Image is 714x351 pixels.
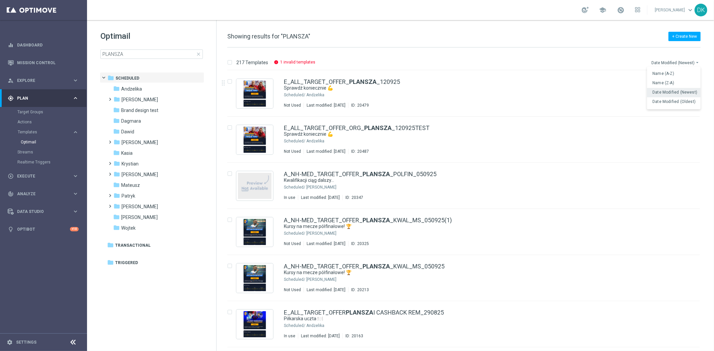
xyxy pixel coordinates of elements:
[17,157,86,167] div: Realtime Triggers
[113,107,120,113] i: folder
[236,60,268,66] p: 217 Templates
[17,129,79,135] button: Templates keyboard_arrow_right
[221,163,713,209] div: Press SPACE to select this row.
[121,129,134,135] span: Dawid
[363,170,390,178] b: PLANSZA
[221,71,713,117] div: Press SPACE to select this row.
[121,107,158,113] span: Brand design test
[284,316,656,322] a: Piłkarska uczta 🍽️
[17,149,70,155] a: Streams
[695,4,707,16] div: DK
[342,195,363,200] div: ID:
[8,36,79,54] div: Dashboard
[17,127,86,147] div: Templates
[17,79,72,83] span: Explore
[8,191,14,197] i: track_changes
[284,269,672,276] div: Kursy na mecze półfinałowe! 🏆
[7,78,79,83] button: person_search Explore keyboard_arrow_right
[115,242,151,248] span: Transactional
[357,149,369,154] div: 20487
[687,6,694,14] span: keyboard_arrow_down
[115,75,139,81] span: Scheduled
[284,217,452,223] a: A_NH-MED_TARGET_OFFER_PLANSZA_KWAL_MS_050925(1)
[7,42,79,48] div: equalizer Dashboard
[17,36,79,54] a: Dashboard
[298,333,342,339] div: Last modified: [DATE]
[348,287,369,292] div: ID:
[113,203,120,210] i: folder
[17,119,70,125] a: Actions
[284,125,429,131] a: E_ALL_TARGET_OFFER_ORG_PLANSZA_120925TEST
[304,103,348,108] div: Last modified: [DATE]
[221,255,713,301] div: Press SPACE to select this row.
[348,103,369,108] div: ID:
[16,340,36,344] a: Settings
[346,309,373,316] b: PLANSZA
[351,333,363,339] div: 20163
[284,85,656,91] a: Sprawdź koniecznie 💪
[284,149,301,154] div: Not Used
[121,150,133,156] span: Kasia
[284,177,656,184] a: Kwalifikacji ciąg dalszy...
[351,195,363,200] div: 20347
[652,71,674,76] span: Name (A-Z)
[651,58,701,67] button: Date Modified (Newest)arrow_drop_down
[8,95,72,101] div: Plan
[8,226,14,232] i: lightbulb
[8,42,14,48] i: equalizer
[17,96,72,100] span: Plan
[122,171,158,178] span: Marcin G.
[122,204,158,210] span: Piotr G.
[284,171,437,177] a: A_NH-MED_TARGET_OFFER_PLANSZA_POLFIN_050925
[17,210,72,214] span: Data Studio
[17,192,72,196] span: Analyze
[274,60,279,65] i: info
[284,103,301,108] div: Not Used
[306,92,672,98] div: Scheduled/Andżelika
[304,287,348,292] div: Last modified: [DATE]
[113,224,120,231] i: folder
[113,160,120,167] i: folder
[695,60,700,65] i: arrow_drop_down
[122,97,158,103] span: Antoni L.
[284,177,672,184] div: Kwalifikacji ciąg dalszy...
[7,173,79,179] div: play_circle_outline Execute keyboard_arrow_right
[306,323,672,328] div: Scheduled/Andżelika
[72,191,79,197] i: keyboard_arrow_right
[238,127,271,153] img: 20487.jpeg
[363,217,390,224] b: PLANSZA
[348,241,369,246] div: ID:
[647,88,701,97] button: Date Modified (Newest)
[8,191,72,197] div: Analyze
[8,209,72,215] div: Data Studio
[7,191,79,197] div: track_changes Analyze keyboard_arrow_right
[284,223,656,230] a: Kursy na mecze półfinałowe! 🏆
[113,192,120,199] i: folder
[357,287,369,292] div: 20213
[342,333,363,339] div: ID:
[122,139,158,145] span: Kamil N.
[113,96,120,103] i: folder
[349,78,377,85] b: PLANSZA
[284,185,305,190] div: Scheduled/
[364,124,392,131] b: PLANSZA
[72,129,79,135] i: keyboard_arrow_right
[7,209,79,214] button: Data Studio keyboard_arrow_right
[121,118,141,124] span: Dagmara
[284,263,445,269] a: A_NH-MED_TARGET_OFFER_PLANSZA_KWAL_MS_050925
[21,137,86,147] div: Optimail
[122,193,135,199] span: Patryk
[17,220,70,238] a: Optibot
[221,117,713,163] div: Press SPACE to select this row.
[113,171,120,178] i: folder
[121,86,142,92] span: Andżelika
[652,99,696,104] span: Date Modified (Oldest)
[238,265,271,291] img: 20213.jpeg
[221,301,713,347] div: Press SPACE to select this row.
[17,174,72,178] span: Execute
[121,214,158,220] span: Tomek K.
[284,287,301,292] div: Not Used
[284,92,305,98] div: Scheduled/
[18,130,66,134] span: Templates
[7,60,79,66] div: Mission Control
